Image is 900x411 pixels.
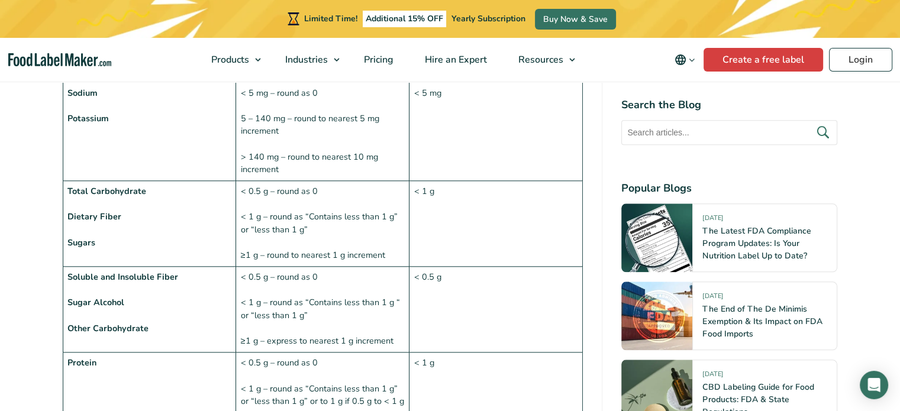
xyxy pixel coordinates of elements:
div: Open Intercom Messenger [860,371,888,399]
strong: Potassium [67,112,109,124]
strong: Sugars [67,237,95,248]
strong: Sodium [67,87,98,99]
span: [DATE] [702,370,722,383]
a: Industries [270,38,346,82]
strong: Dietary Fiber [67,211,121,222]
strong: Protein [67,357,96,368]
a: Create a free label [704,48,823,72]
strong: Total Carbohydrate [67,185,146,197]
span: Additional 15% OFF [363,11,446,27]
a: The Latest FDA Compliance Program Updates: Is Your Nutrition Label Up to Date? [702,225,811,261]
a: Hire an Expert [409,38,500,82]
a: Login [829,48,892,72]
a: The End of The De Minimis Exemption & Its Impact on FDA Food Imports [702,303,822,339]
span: Limited Time! [304,13,357,24]
span: Products [208,53,250,66]
a: Products [196,38,267,82]
span: [DATE] [702,213,722,227]
strong: Other Carbohydrate [67,322,149,334]
td: < 0.5 g – round as 0 < 1 g – round as “Contains less than 1 g “ or “less than 1 g” ≥1 g – express... [236,267,409,352]
a: Pricing [349,38,407,82]
button: Change language [666,48,704,72]
td: < 5 mg [409,82,583,181]
span: Hire an Expert [421,53,488,66]
input: Search articles... [621,120,837,145]
span: Resources [515,53,564,66]
h4: Popular Blogs [621,180,837,196]
span: Yearly Subscription [451,13,525,24]
span: Industries [282,53,329,66]
a: Buy Now & Save [535,9,616,30]
h4: Search the Blog [621,97,837,113]
span: Pricing [360,53,395,66]
td: < 0.5 g – round as 0 < 1 g – round as “Contains less than 1 g” or “less than 1 g” ≥1 g – round to... [236,181,409,267]
a: Resources [503,38,581,82]
td: < 0.5 g [409,267,583,352]
strong: Sugar Alcohol [67,296,124,308]
strong: Soluble and Insoluble Fiber [67,271,178,283]
span: [DATE] [702,292,722,305]
a: Food Label Maker homepage [8,53,111,67]
td: < 1 g [409,181,583,267]
td: < 5 mg – round as 0 5 – 140 mg – round to nearest 5 mg increment > 140 mg – round to nearest 10 m... [236,82,409,181]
